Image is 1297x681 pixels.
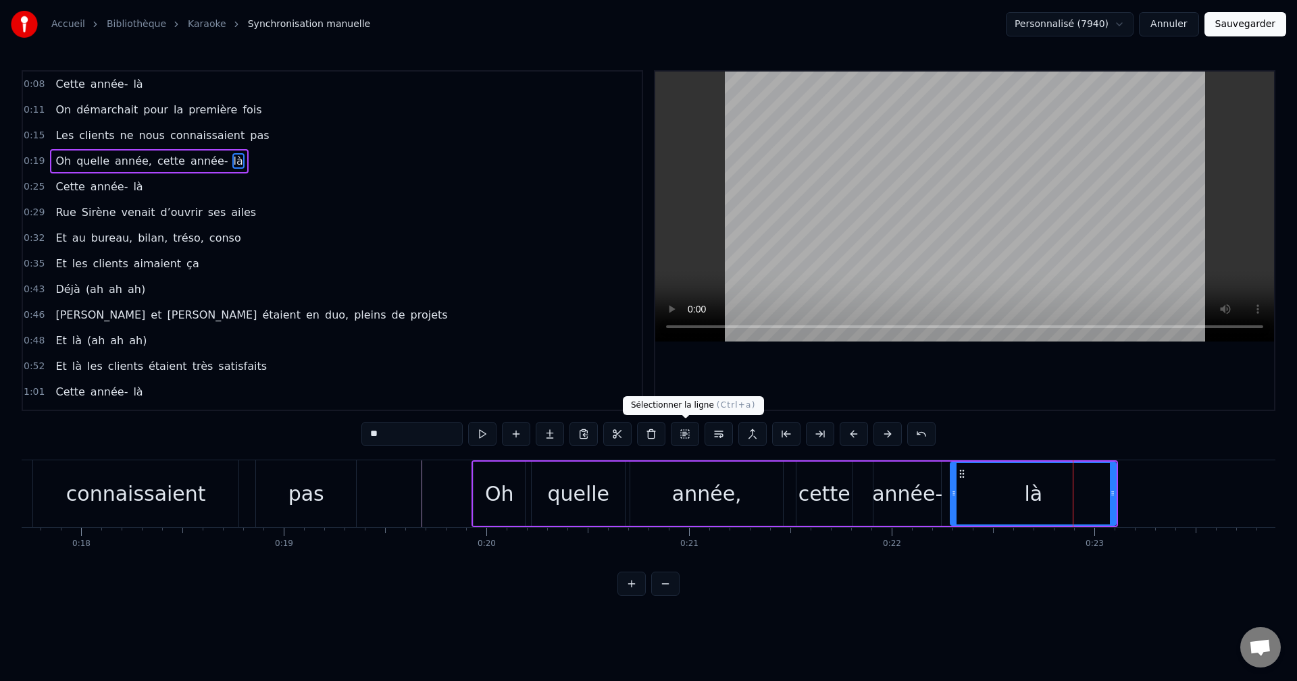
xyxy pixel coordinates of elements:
span: 0:32 [24,231,45,245]
span: On [54,102,72,117]
span: les [71,256,89,271]
span: conso [208,230,243,246]
span: là [71,358,83,374]
div: 0:18 [72,539,91,549]
span: Déjà [54,281,81,297]
span: Cette [54,76,86,92]
span: 0:43 [24,283,45,296]
span: la [172,102,184,117]
span: Et [54,256,68,271]
span: cette [156,153,186,169]
div: année- [872,479,942,509]
span: pleins [353,307,387,323]
span: Rue [54,205,77,220]
span: de [390,307,407,323]
span: duo, [324,307,350,323]
span: Et [54,333,68,348]
a: Bibliothèque [107,18,166,31]
span: tréso, [172,230,205,246]
span: satisfaits [217,358,268,374]
span: là [132,384,144,400]
div: 0:22 [883,539,901,549]
div: cette [798,479,850,509]
button: Annuler [1139,12,1198,36]
span: année- [89,384,130,400]
span: là [132,76,144,92]
span: 0:48 [24,334,45,348]
span: ça [185,256,201,271]
span: Synchronisation manuelle [248,18,371,31]
span: 1:01 [24,385,45,399]
span: en [305,307,321,323]
span: très [191,358,215,374]
span: ah) [126,281,147,297]
span: venait [120,205,157,220]
span: Sirène [80,205,118,220]
span: ailes [230,205,257,220]
div: 0:20 [478,539,496,549]
nav: breadcrumb [51,18,370,31]
span: année- [89,179,130,194]
span: première [187,102,238,117]
span: au [71,230,87,246]
span: les [86,358,104,374]
div: là [1024,479,1042,509]
span: nous [138,128,166,143]
div: Ouvrir le chat [1240,627,1281,668]
span: bilan, [136,230,169,246]
span: ah) [128,333,148,348]
div: connaissaient [66,479,206,509]
span: Cette [54,384,86,400]
span: aimaient [132,256,182,271]
span: ah [109,333,125,348]
span: projets [409,307,449,323]
span: ah [107,281,124,297]
span: clients [78,128,116,143]
span: [PERSON_NAME] [54,307,147,323]
span: pas [249,128,270,143]
span: démarchait [75,102,139,117]
span: quelle [75,153,111,169]
span: 0:35 [24,257,45,271]
span: 0:29 [24,206,45,219]
span: Et [54,230,68,246]
img: youka [11,11,38,38]
span: Oh [54,153,72,169]
span: pour [142,102,170,117]
a: Karaoke [188,18,226,31]
div: 0:21 [680,539,698,549]
span: ne [119,128,135,143]
div: année, [672,479,742,509]
span: là [232,153,245,169]
span: 0:46 [24,308,45,322]
span: 0:15 [24,129,45,142]
span: 0:08 [24,78,45,91]
button: Sauvegarder [1204,12,1286,36]
span: Les [54,128,75,143]
span: étaient [147,358,188,374]
div: Sélectionner la ligne [623,396,764,415]
span: Cette [54,179,86,194]
span: et [149,307,163,323]
span: [PERSON_NAME] [166,307,258,323]
span: clients [107,358,145,374]
span: année- [189,153,230,169]
div: 0:23 [1086,539,1104,549]
span: là [71,333,83,348]
span: clients [91,256,129,271]
span: ( Ctrl+a ) [717,400,756,410]
span: ses [207,205,228,220]
span: bureau, [90,230,134,246]
span: Et [54,358,68,374]
div: Oh [485,479,514,509]
span: 0:25 [24,180,45,194]
a: Accueil [51,18,85,31]
span: (ah [84,281,105,297]
span: 0:11 [24,103,45,117]
span: fois [241,102,263,117]
span: 0:19 [24,155,45,168]
span: 0:52 [24,360,45,373]
div: pas [288,479,324,509]
span: (ah [86,333,106,348]
span: là [132,179,144,194]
